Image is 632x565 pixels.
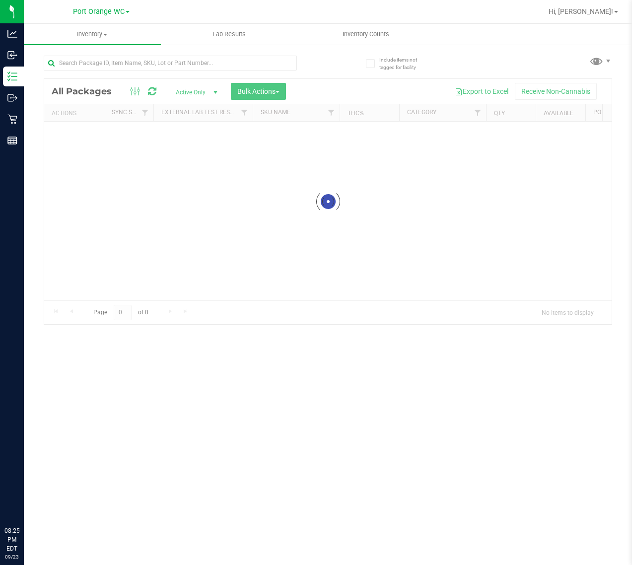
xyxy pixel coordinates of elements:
inline-svg: Inventory [7,71,17,81]
inline-svg: Reports [7,136,17,145]
input: Search Package ID, Item Name, SKU, Lot or Part Number... [44,56,297,71]
span: Lab Results [199,30,259,39]
a: Inventory [24,24,161,45]
span: Include items not tagged for facility [379,56,429,71]
inline-svg: Outbound [7,93,17,103]
span: Inventory [24,30,161,39]
p: 09/23 [4,553,19,561]
inline-svg: Analytics [7,29,17,39]
a: Lab Results [161,24,298,45]
p: 08:25 PM EDT [4,526,19,553]
span: Hi, [PERSON_NAME]! [549,7,613,15]
inline-svg: Inbound [7,50,17,60]
inline-svg: Retail [7,114,17,124]
a: Inventory Counts [297,24,434,45]
span: Inventory Counts [329,30,403,39]
span: Port Orange WC [73,7,125,16]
